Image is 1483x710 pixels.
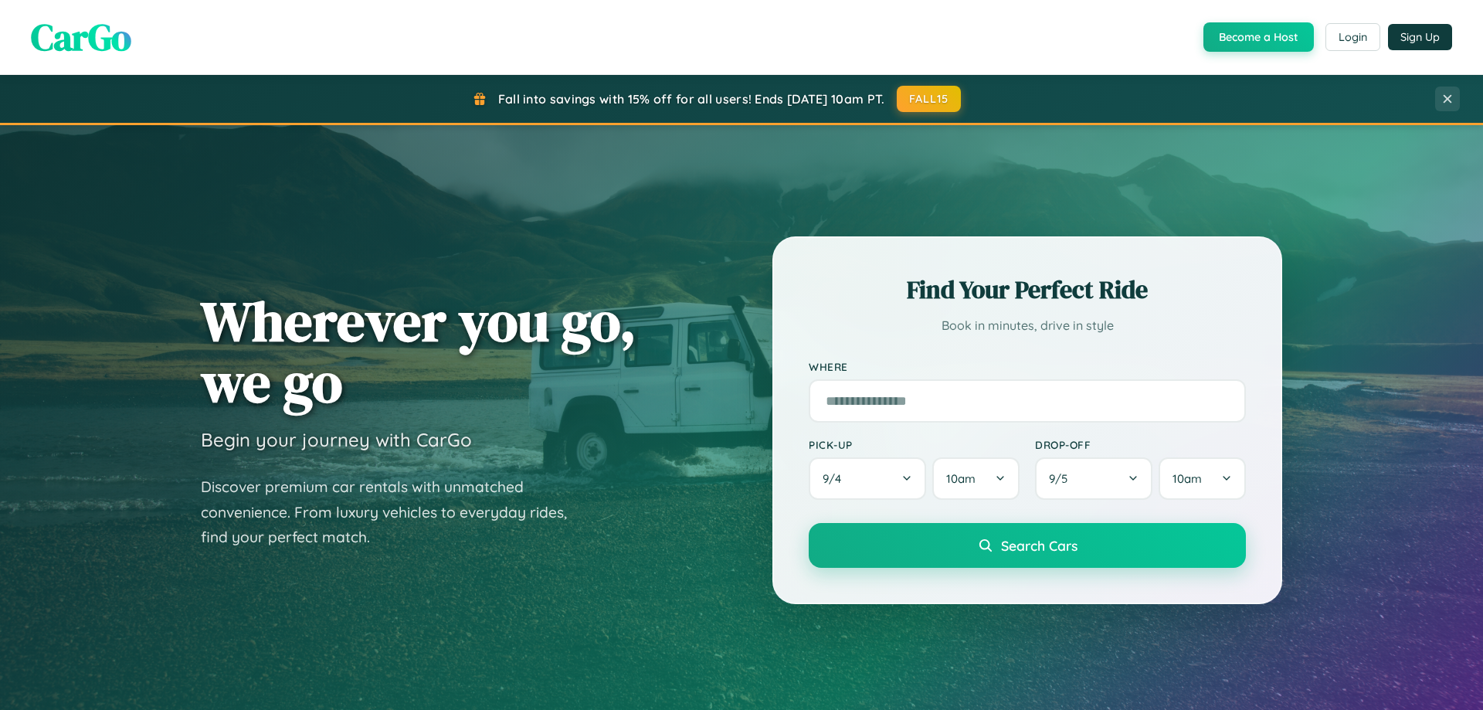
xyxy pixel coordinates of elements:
[823,471,849,486] span: 9 / 4
[932,457,1020,500] button: 10am
[1388,24,1452,50] button: Sign Up
[1159,457,1246,500] button: 10am
[809,360,1246,373] label: Where
[1172,471,1202,486] span: 10am
[809,457,926,500] button: 9/4
[498,91,885,107] span: Fall into savings with 15% off for all users! Ends [DATE] 10am PT.
[1325,23,1380,51] button: Login
[809,523,1246,568] button: Search Cars
[1001,537,1077,554] span: Search Cars
[809,273,1246,307] h2: Find Your Perfect Ride
[1049,471,1075,486] span: 9 / 5
[946,471,976,486] span: 10am
[1203,22,1314,52] button: Become a Host
[809,438,1020,451] label: Pick-up
[201,428,472,451] h3: Begin your journey with CarGo
[1035,438,1246,451] label: Drop-off
[201,474,587,550] p: Discover premium car rentals with unmatched convenience. From luxury vehicles to everyday rides, ...
[897,86,962,112] button: FALL15
[809,314,1246,337] p: Book in minutes, drive in style
[1035,457,1152,500] button: 9/5
[201,290,636,413] h1: Wherever you go, we go
[31,12,131,63] span: CarGo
